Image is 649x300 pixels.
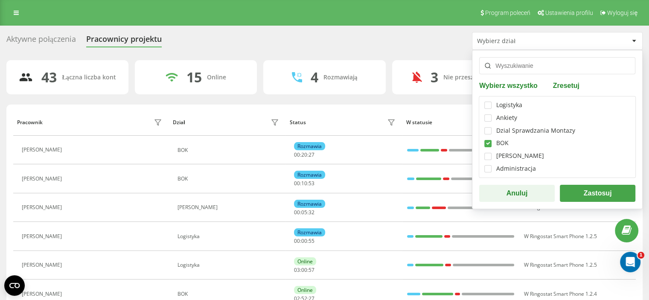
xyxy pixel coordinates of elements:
span: 1 [637,252,644,259]
div: 15 [186,69,202,85]
div: Online [294,257,316,265]
span: W Ringostat Smart Phone 1.2.4 [524,290,597,297]
div: Wybierz dział [477,38,579,45]
span: Program poleceń [485,9,530,16]
span: 00 [294,151,300,158]
div: : : [294,181,314,186]
div: Logistyka [178,233,281,239]
div: Rozmawia [294,142,325,150]
span: 00 [301,266,307,274]
div: [PERSON_NAME] [22,176,64,182]
div: Aktywne połączenia [6,35,76,48]
span: 03 [294,266,300,274]
div: Rozmawia [294,171,325,179]
div: [PERSON_NAME] [22,147,64,153]
span: 10 [301,180,307,187]
div: Pracownicy projektu [86,35,162,48]
div: Status [290,119,306,125]
span: 00 [294,237,300,245]
div: Administracja [496,165,536,172]
div: 3 [431,69,438,85]
button: Zastosuj [560,185,635,202]
div: Pracownik [17,119,43,125]
span: 00 [294,180,300,187]
div: BOK [178,147,281,153]
div: : : [294,152,314,158]
div: Online [294,286,316,294]
button: Anuluj [479,185,555,202]
span: Ustawienia profilu [545,9,593,16]
div: Rozmawia [294,228,325,236]
div: Rozmawia [294,200,325,208]
button: Zresetuj [550,81,582,89]
div: Dzial Sprawdzania Montazy [496,127,575,134]
div: [PERSON_NAME] [178,204,281,210]
div: BOK [496,140,509,147]
div: 4 [311,69,318,85]
div: 43 [41,69,57,85]
button: Open CMP widget [4,275,25,296]
span: 55 [308,237,314,245]
span: 27 [308,151,314,158]
div: BOK [178,291,281,297]
div: Nie przeszkadzać [443,74,494,81]
div: Łączna liczba kont [62,74,116,81]
span: 32 [308,209,314,216]
div: : : [294,267,314,273]
span: 00 [301,237,307,245]
div: Ankiety [496,114,517,122]
div: Logistyka [496,102,522,109]
span: 05 [301,209,307,216]
span: W Ringostat Smart Phone 1.2.5 [524,261,597,268]
div: [PERSON_NAME] [22,262,64,268]
span: 00 [294,209,300,216]
div: W statusie [406,119,515,125]
span: W Ringostat Smart Phone 1.2.5 [524,233,597,240]
div: [PERSON_NAME] [22,204,64,210]
span: 20 [301,151,307,158]
div: Rozmawiają [323,74,358,81]
input: Wyszukiwanie [479,57,635,74]
div: BOK [178,176,281,182]
div: Logistyka [178,262,281,268]
span: 57 [308,266,314,274]
div: Dział [173,119,185,125]
div: : : [294,210,314,216]
button: Wybierz wszystko [479,81,540,89]
span: 53 [308,180,314,187]
iframe: Intercom live chat [620,252,640,272]
span: Wyloguj się [607,9,637,16]
div: [PERSON_NAME] [22,291,64,297]
div: [PERSON_NAME] [496,152,544,160]
div: : : [294,238,314,244]
div: [PERSON_NAME] [22,233,64,239]
div: Online [207,74,226,81]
